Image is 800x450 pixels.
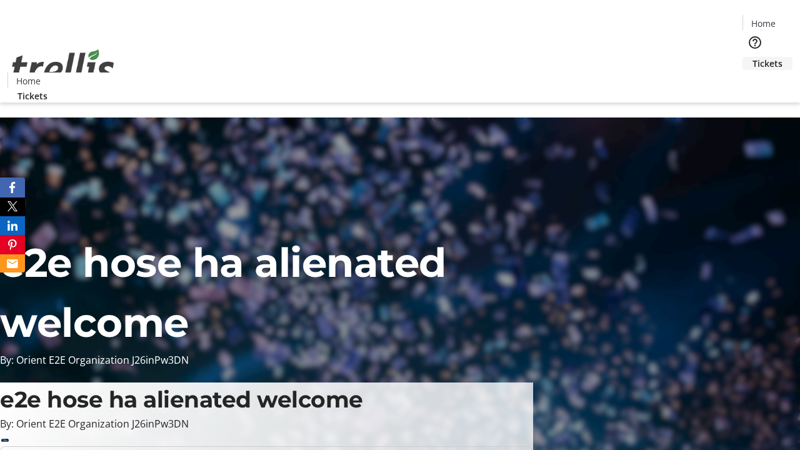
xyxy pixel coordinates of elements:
span: Tickets [752,57,782,70]
span: Tickets [17,89,47,102]
button: Cart [742,70,767,95]
span: Home [16,74,41,87]
a: Tickets [742,57,792,70]
a: Tickets [7,89,57,102]
button: Help [742,30,767,55]
a: Home [8,74,48,87]
a: Home [743,17,783,30]
span: Home [751,17,776,30]
img: Orient E2E Organization J26inPw3DN's Logo [7,36,119,98]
